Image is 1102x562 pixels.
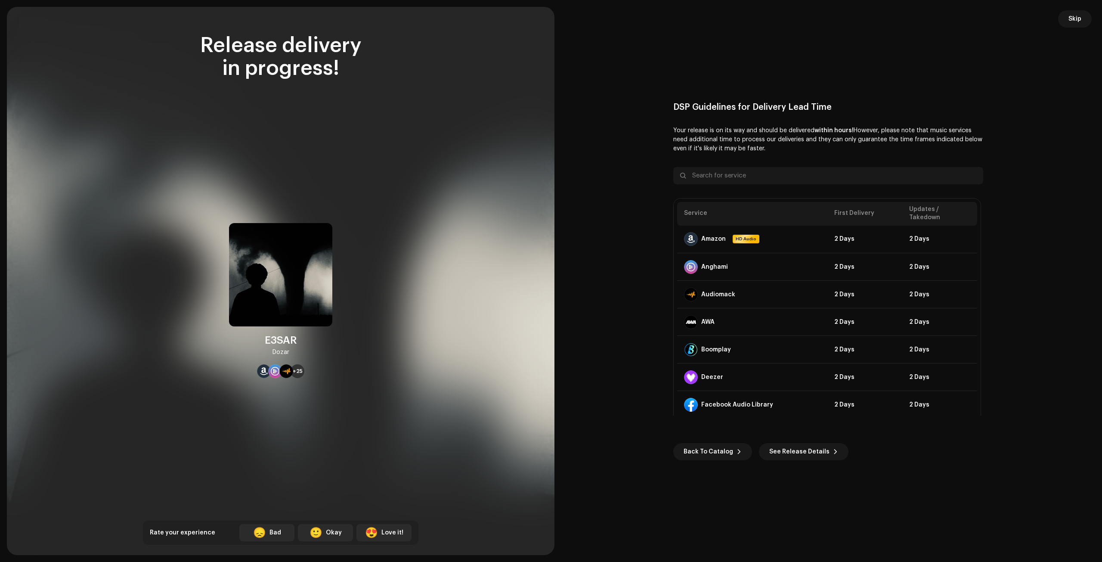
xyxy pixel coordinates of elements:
input: Search for service [673,167,983,184]
div: Anghami [701,264,728,270]
div: Okay [326,528,342,537]
div: Facebook Audio Library [701,401,773,408]
td: 2 Days [827,226,902,253]
img: dee6c609-f213-463a-8fb1-84f3895d7704 [229,223,332,326]
div: DSP Guidelines for Delivery Lead Time [673,102,983,112]
td: 2 Days [827,253,902,281]
div: Audiomack [701,291,735,298]
button: See Release Details [759,443,848,460]
div: Dozar [272,347,289,357]
div: Love it! [381,528,403,537]
td: 2 Days [902,226,977,253]
td: 2 Days [827,391,902,419]
td: 2 Days [827,308,902,336]
button: Skip [1058,10,1092,28]
td: 2 Days [902,281,977,308]
span: +25 [293,368,303,375]
th: First Delivery [827,202,902,226]
div: AWA [701,319,715,326]
th: Updates / Takedown [902,202,977,226]
td: 2 Days [902,391,977,419]
td: 2 Days [902,253,977,281]
span: Skip [1068,10,1081,28]
span: Rate your experience [150,530,215,536]
td: 2 Days [827,363,902,391]
div: 😞 [253,528,266,538]
div: Bad [269,528,281,537]
p: Your release is on its way and should be delivered However, please note that music services need ... [673,126,983,153]
div: E3SAR [265,333,297,347]
b: within hours! [814,127,854,134]
td: 2 Days [902,336,977,363]
div: 😍 [365,528,378,538]
td: 2 Days [827,336,902,363]
div: Deezer [701,374,723,381]
div: 🙂 [310,528,322,538]
td: 2 Days [827,281,902,308]
button: Back To Catalog [673,443,752,460]
th: Service [677,202,827,226]
span: HD Audio [734,236,758,242]
div: Boomplay [701,346,731,353]
td: 2 Days [902,363,977,391]
span: Back To Catalog [684,443,733,460]
td: 2 Days [902,308,977,336]
span: See Release Details [769,443,830,460]
div: Amazon [701,236,726,242]
div: Release delivery in progress! [143,34,418,80]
